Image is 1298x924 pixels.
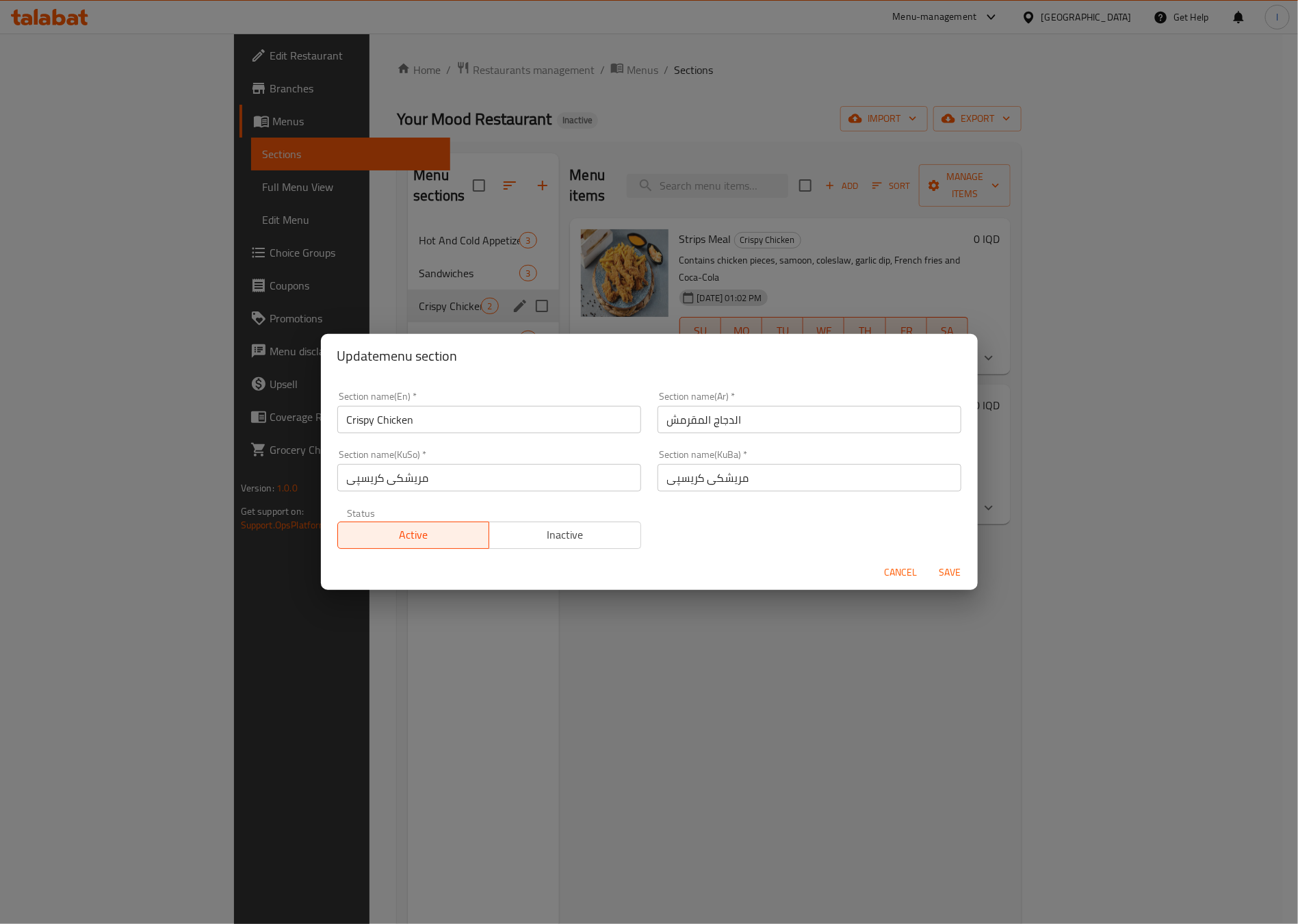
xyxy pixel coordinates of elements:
span: Inactive [495,525,636,545]
button: Save [929,560,972,585]
span: Save [934,564,967,581]
input: Please enter section name(en) [337,406,641,433]
input: Please enter section name(KuSo) [337,464,641,491]
button: Inactive [489,522,641,549]
button: Active [337,522,490,549]
span: Active [343,525,484,545]
h2: Update menu section [337,345,961,367]
input: Please enter section name(KuBa) [658,464,961,491]
button: Cancel [879,560,923,585]
input: Please enter section name(ar) [658,406,961,433]
span: Cancel [885,564,918,581]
